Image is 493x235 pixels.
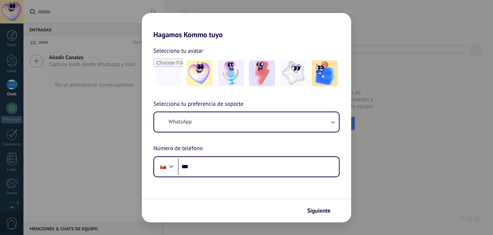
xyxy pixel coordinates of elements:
[153,100,244,109] span: Selecciona tu preferencia de soporte
[307,208,331,213] span: Siguiente
[169,118,192,126] span: WhatsApp
[153,46,203,56] span: Selecciona tu avatar
[218,60,244,86] img: -2.jpeg
[142,13,351,39] h2: Hagamos Kommo tuyo
[249,60,275,86] img: -3.jpeg
[304,205,340,217] button: Siguiente
[156,159,170,174] div: Venezuela: + 58
[154,112,339,132] button: WhatsApp
[280,60,306,86] img: -4.jpeg
[187,60,213,86] img: -1.jpeg
[312,60,338,86] img: -5.jpeg
[153,144,203,153] span: Número de teléfono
